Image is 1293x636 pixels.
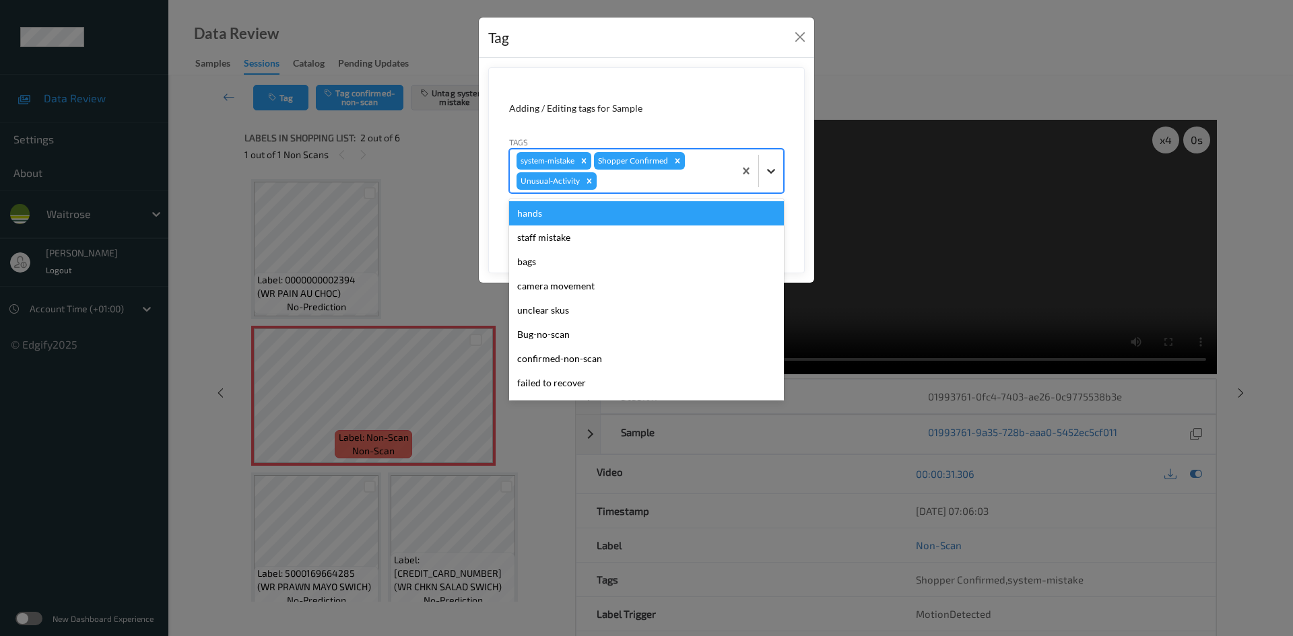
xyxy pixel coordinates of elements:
div: hands [509,201,784,225]
div: Remove Shopper Confirmed [670,152,685,170]
div: Unusual-Activity [517,172,582,190]
div: bags [509,250,784,274]
div: staff mistake [509,225,784,250]
div: Bug-no-scan [509,322,784,347]
div: Adding / Editing tags for Sample [509,102,784,115]
div: Tag [488,27,509,48]
div: system-mistake [517,152,576,170]
div: failed to recover [509,371,784,395]
div: Remove system-mistake [576,152,591,170]
div: unclear skus [509,298,784,322]
button: Close [791,28,809,46]
div: product recovered [509,395,784,419]
div: Remove Unusual-Activity [582,172,597,190]
label: Tags [509,136,528,148]
div: Shopper Confirmed [594,152,670,170]
div: camera movement [509,274,784,298]
div: confirmed-non-scan [509,347,784,371]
